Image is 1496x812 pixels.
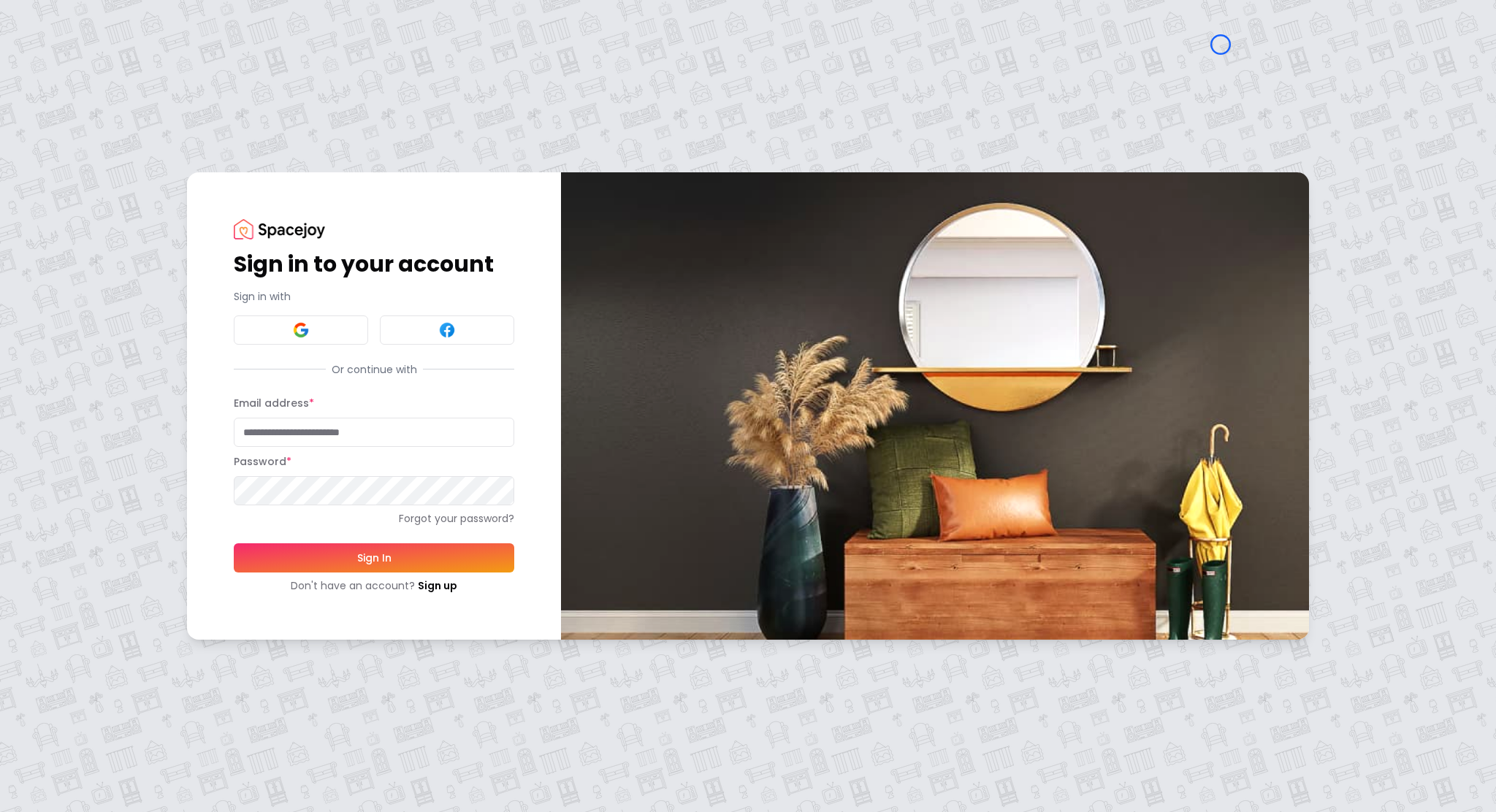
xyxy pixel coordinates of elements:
span: Or continue with [326,362,423,377]
label: Password [234,454,291,469]
img: Facebook signin [438,321,456,339]
div: Don't have an account? [234,578,514,593]
a: Sign up [418,578,457,593]
a: Forgot your password? [234,511,514,526]
img: Google signin [292,321,310,339]
h1: Sign in to your account [234,251,514,277]
p: Sign in with [234,289,514,304]
img: Spacejoy Logo [234,219,325,239]
button: Sign In [234,543,514,572]
img: banner [561,172,1309,639]
label: Email address [234,396,314,410]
